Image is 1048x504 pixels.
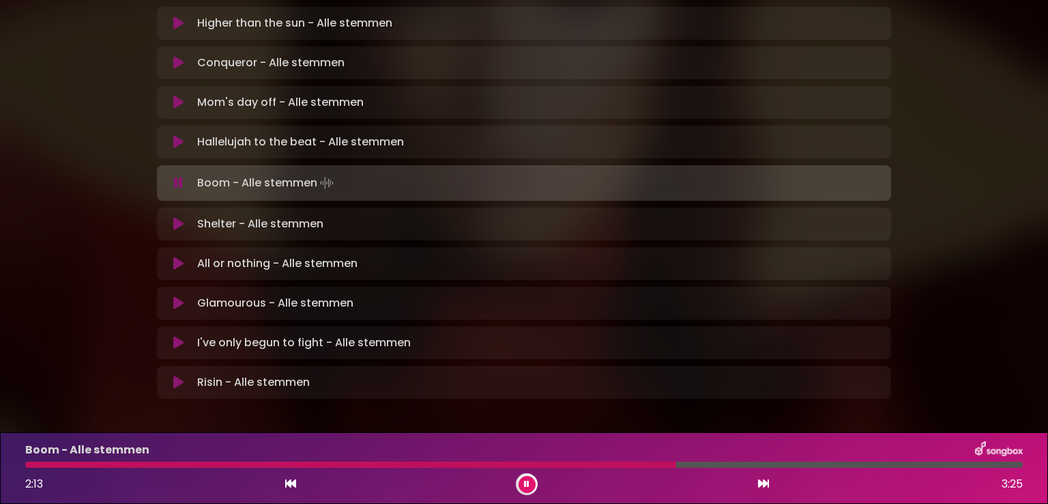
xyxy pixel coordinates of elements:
[975,441,1023,459] img: songbox-logo-white.png
[197,15,392,31] p: Higher than the sun - Alle stemmen
[197,335,411,351] p: I've only begun to fight - Alle stemmen
[197,173,336,193] p: Boom - Alle stemmen
[197,255,358,272] p: All or nothing - Alle stemmen
[197,94,364,111] p: Mom's day off - Alle stemmen
[197,134,404,150] p: Hallelujah to the beat - Alle stemmen
[25,442,149,458] p: Boom - Alle stemmen
[197,295,353,311] p: Glamourous - Alle stemmen
[197,374,310,391] p: Risin - Alle stemmen
[317,173,336,193] img: waveform4.gif
[197,216,323,232] p: Shelter - Alle stemmen
[197,55,345,71] p: Conqueror - Alle stemmen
